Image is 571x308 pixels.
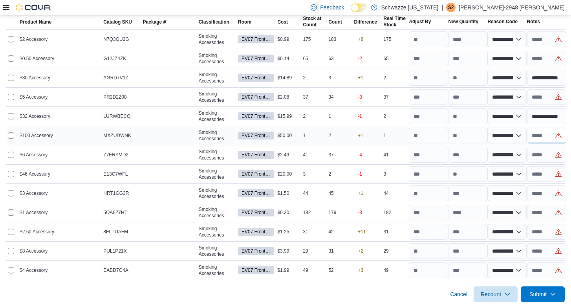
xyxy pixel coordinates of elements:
span: EV07 Front Room [242,93,271,101]
div: Smoking Accessories [197,166,236,182]
span: EV07 Front Room [242,170,271,178]
div: Smoking Accessories [197,31,236,47]
span: Reason Code [487,18,518,25]
span: PR2D2Z08 [103,94,126,100]
span: EV07 Front Room [238,93,274,101]
span: EV07 Front Room [238,266,274,274]
p: +3 [358,267,363,273]
span: EV07 Front Room [242,113,271,120]
div: 175 [382,35,407,44]
div: 63 [327,54,352,63]
div: 49 [301,266,327,275]
span: $2 Accessory [20,36,48,42]
div: $15.99 [276,112,301,121]
div: 31 [301,227,327,236]
span: EV07 Front Room [242,74,271,81]
span: $5 Accessory [20,94,48,100]
span: Recount [481,290,501,298]
div: 29 [382,246,407,256]
span: EV07 Front Room [242,151,271,158]
div: 37 [382,92,407,102]
span: $32 Accessory [20,113,50,119]
span: LURWBECQ [103,113,130,119]
span: EV07 Front Room [238,170,274,178]
button: Cost [276,17,301,27]
div: 2 [327,169,352,179]
span: Classification [199,19,229,25]
div: 2 [382,112,407,121]
span: AGRD7V1Z [103,75,128,81]
div: Smoking Accessories [197,70,236,86]
p: -1 [358,113,362,119]
span: $2.50 Accessory [20,229,54,235]
span: 8FLPUAFM [103,229,128,235]
button: Difference [352,17,382,27]
div: $0.14 [276,54,301,63]
span: $1 Accessory [20,209,48,216]
div: Smoking Accessories [197,89,236,105]
div: Smoking Accessories [197,205,236,220]
span: $3 Accessory [20,190,48,196]
span: EV07 Front Room [242,228,271,235]
span: EV07 Front Room [238,189,274,197]
div: Count [303,22,321,28]
div: 182 [301,208,327,217]
div: Smoking Accessories [197,128,236,143]
span: EV07 Front Room [238,55,274,62]
button: Product Name [18,17,102,27]
span: Product Name [20,19,51,25]
div: 175 [301,35,327,44]
span: EV07 Front Room [238,74,274,82]
span: Difference [354,19,377,25]
div: 183 [327,35,352,44]
span: Z7ERYMD2 [103,152,128,158]
p: +1 [358,75,363,81]
span: EV07 Front Room [238,247,274,255]
p: +1 [358,132,363,139]
button: Room [236,17,276,27]
div: 31 [382,227,407,236]
div: Smoking Accessories [197,243,236,259]
div: 3 [327,73,352,82]
button: Stock atCount [301,14,327,29]
p: Schwazze [US_STATE] [381,3,439,12]
p: [PERSON_NAME]-2948 [PERSON_NAME] [459,3,565,12]
span: EV07 Front Room [242,132,271,139]
div: 65 [301,54,327,63]
div: Smoking Accessories [197,108,236,124]
div: 49 [382,266,407,275]
button: Catalog SKU [102,17,141,27]
div: $1.50 [276,189,301,198]
span: EV07 Front Room [242,267,271,274]
span: E13C7WFL [103,171,128,177]
span: EV07 Front Room [238,151,274,159]
div: $2.08 [276,92,301,102]
span: Cancel [450,290,467,298]
div: Smoking Accessories [197,185,236,201]
div: $20.00 [276,169,301,179]
div: 2 [382,73,407,82]
div: $14.89 [276,73,301,82]
div: 1 [382,131,407,140]
div: Smoking Accessories [197,51,236,66]
div: Stock [383,22,405,28]
span: EV07 Front Room [238,35,274,43]
span: EV07 Front Room [242,190,271,197]
span: Notes [527,18,540,25]
span: EV07 Front Room [242,247,271,255]
span: Stock at Count [303,15,321,28]
span: Submit [529,290,547,298]
span: New Quantity [448,18,478,25]
span: Package # [143,19,166,25]
div: $0.30 [276,208,301,217]
p: +8 [358,36,363,42]
div: 41 [382,150,407,159]
div: 2 [327,131,352,140]
div: 1 [327,112,352,121]
span: Room [238,19,251,25]
div: 1 [301,131,327,140]
span: $100 Accessory [20,132,53,139]
span: Count [328,19,342,25]
span: $0.50 Accessory [20,55,54,62]
div: 2 [301,112,327,121]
